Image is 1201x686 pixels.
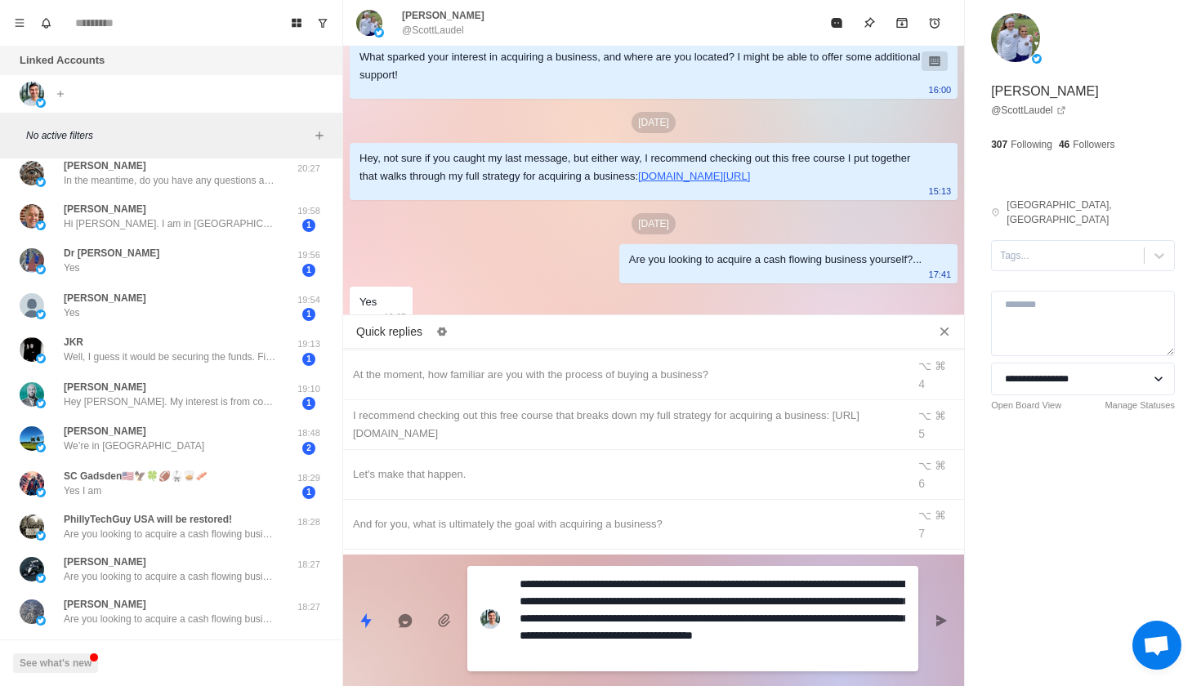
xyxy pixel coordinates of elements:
[64,597,146,612] p: [PERSON_NAME]
[20,426,44,451] img: picture
[359,48,922,84] div: What sparked your interest in acquiring a business, and where are you located? I might be able to...
[64,512,232,527] p: PhillyTechGuy USA will be restored!
[288,558,329,572] p: 18:27
[356,10,382,36] img: picture
[350,604,382,637] button: Quick replies
[36,354,46,363] img: picture
[374,28,384,38] img: picture
[64,305,80,320] p: Yes
[36,616,46,626] img: picture
[886,7,918,39] button: Archive
[1073,137,1114,152] p: Followers
[20,471,44,496] img: picture
[853,7,886,39] button: Pin
[310,126,329,145] button: Add filters
[991,13,1040,62] img: picture
[918,357,954,393] div: ⌥ ⌘ 4
[64,261,80,275] p: Yes
[33,10,59,36] button: Notifications
[1007,198,1175,227] p: [GEOGRAPHIC_DATA], [GEOGRAPHIC_DATA]
[64,439,204,453] p: We’re in [GEOGRAPHIC_DATA]
[64,291,146,305] p: [PERSON_NAME]
[64,424,146,439] p: [PERSON_NAME]
[64,216,276,231] p: Hi [PERSON_NAME]. I am in [GEOGRAPHIC_DATA]. I used to own a business (healthcare) and I’m just b...
[1011,137,1052,152] p: Following
[1132,621,1181,670] div: Open chat
[64,469,208,483] p: SC Gadsden🇺🇸🦅🍀🏈🥋🥃🥓
[991,399,1061,412] a: Open Board View
[359,293,377,311] div: Yes
[20,82,44,106] img: picture
[359,149,922,185] div: Hey, not sure if you caught my last message, but either way, I recommend checking out this free c...
[36,220,46,230] img: picture
[353,366,897,384] div: At the moment, how familiar are you with the process of buying a business?
[1059,137,1069,152] p: 46
[64,158,146,173] p: [PERSON_NAME]
[20,337,44,362] img: picture
[36,488,46,497] img: picture
[36,177,46,187] img: picture
[629,251,922,269] div: Are you looking to acquire a cash flowing business yourself?...
[480,609,500,629] img: picture
[20,382,44,407] img: picture
[302,486,315,499] span: 1
[931,318,958,345] button: Close quick replies
[288,204,329,218] p: 19:58
[356,323,422,341] p: Quick replies
[20,204,44,229] img: picture
[284,10,310,36] button: Board View
[64,202,146,216] p: [PERSON_NAME]
[302,308,315,321] span: 1
[402,23,464,38] p: @ScottLaudel
[36,310,46,319] img: picture
[632,112,676,133] p: [DATE]
[353,515,897,533] div: And for you, what is ultimately the goal with acquiring a business?
[64,569,276,584] p: Are you looking to acquire a cash flowing business yourself?...
[288,293,329,307] p: 19:54
[26,128,310,143] p: No active filters
[36,531,46,541] img: picture
[918,506,954,542] div: ⌥ ⌘ 7
[302,353,315,366] span: 1
[353,465,897,483] div: Let's make that happen.
[64,527,276,541] p: Are you looking to acquire a cash flowing business yourself?...
[288,337,329,351] p: 19:13
[36,443,46,452] img: picture
[64,380,146,394] p: [PERSON_NAME]
[288,248,329,262] p: 19:56
[929,81,952,99] p: 16:00
[402,8,484,23] p: [PERSON_NAME]
[288,515,329,529] p: 18:28
[302,264,315,277] span: 1
[429,318,455,345] button: Edit quick replies
[1105,399,1175,412] a: Manage Statuses
[36,265,46,274] img: picture
[918,457,954,492] div: ⌥ ⌘ 6
[20,599,44,624] img: picture
[1032,54,1042,64] img: picture
[991,137,1007,152] p: 307
[353,407,897,443] div: I recommend checking out this free course that breaks down my full strategy for acquiring a busin...
[384,308,407,326] p: 19:05
[428,604,461,637] button: Add media
[288,162,329,176] p: 20:27
[64,173,276,188] p: In the meantime, do you have any questions about the process or the call itself that I can clear ...
[389,604,422,637] button: Reply with AI
[820,7,853,39] button: Mark as read
[13,653,98,673] button: See what's new
[918,7,951,39] button: Add reminder
[929,265,952,283] p: 17:41
[51,84,70,104] button: Add account
[64,350,276,364] p: Well, I guess it would be securing the funds. Finding opportunities and knowledge of the process....
[288,600,329,614] p: 18:27
[64,335,83,350] p: JKR
[64,394,276,409] p: Hey [PERSON_NAME]. My interest is from corporate antics and ceilings. Plus I’ve always been entre...
[20,557,44,581] img: picture
[36,573,46,583] img: picture
[302,442,315,455] span: 2
[991,103,1066,118] a: @ScottLaudel
[20,52,105,69] p: Linked Accounts
[991,82,1099,101] p: [PERSON_NAME]
[302,397,315,410] span: 1
[638,170,750,182] a: [DOMAIN_NAME][URL]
